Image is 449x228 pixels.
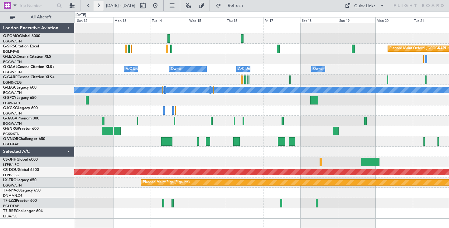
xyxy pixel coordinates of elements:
span: T7-N1960 [3,189,21,192]
div: Planned Maint Riga (Riga Intl) [143,178,190,187]
a: G-FOMOGlobal 6000 [3,34,40,38]
a: EGGW/LTN [3,90,22,95]
button: Quick Links [342,1,388,11]
span: G-SPCY [3,96,17,100]
div: Sat 18 [301,17,338,23]
div: Tue 14 [151,17,188,23]
a: G-LEAXCessna Citation XLS [3,55,51,59]
div: Mon 20 [375,17,413,23]
span: CS-DOU [3,168,18,172]
span: [DATE] - [DATE] [106,3,135,8]
div: Owner [171,65,181,74]
a: LFPB/LBG [3,163,19,167]
span: CS-JHH [3,158,17,162]
span: T7-BRE [3,209,16,213]
span: G-SIRS [3,45,15,48]
div: Sun 12 [76,17,113,23]
div: Wed 15 [188,17,225,23]
a: LFPB/LBG [3,173,19,177]
a: T7-LZZIPraetor 600 [3,199,37,203]
span: LX-TRO [3,178,17,182]
a: G-KGKGLegacy 600 [3,106,38,110]
a: G-LEGCLegacy 600 [3,86,36,90]
a: G-VNORChallenger 650 [3,137,45,141]
div: Owner [313,65,324,74]
a: DNMM/LOS [3,193,22,198]
span: G-GARE [3,75,17,79]
span: G-LEGC [3,86,17,90]
div: Sun 19 [338,17,375,23]
a: T7-N1960Legacy 650 [3,189,41,192]
a: EGGW/LTN [3,60,22,64]
a: LX-TROLegacy 650 [3,178,36,182]
a: G-JAGAPhenom 300 [3,117,39,120]
button: Refresh [213,1,250,11]
span: All Aircraft [16,15,66,19]
div: Quick Links [354,3,375,9]
span: Refresh [222,3,249,8]
a: T7-BREChallenger 604 [3,209,43,213]
a: G-ENRGPraetor 600 [3,127,39,131]
a: LTBA/ISL [3,214,17,219]
a: EGGW/LTN [3,183,22,188]
a: G-SPCYLegacy 650 [3,96,36,100]
span: T7-LZZI [3,199,16,203]
span: G-LEAX [3,55,17,59]
div: Thu 16 [226,17,263,23]
div: A/C Unavailable [238,65,264,74]
span: G-KGKG [3,106,18,110]
a: G-GARECessna Citation XLS+ [3,75,55,79]
a: EGGW/LTN [3,70,22,75]
input: Trip Number [19,1,55,10]
a: CS-JHHGlobal 6000 [3,158,38,162]
a: EGNR/CEG [3,80,22,85]
a: CS-DOUGlobal 6500 [3,168,39,172]
a: G-SIRSCitation Excel [3,45,39,48]
a: EGLF/FAB [3,142,19,147]
span: G-JAGA [3,117,17,120]
div: Fri 17 [263,17,301,23]
div: Mon 13 [113,17,151,23]
a: EGGW/LTN [3,39,22,44]
a: EGSS/STN [3,132,20,136]
a: EGLF/FAB [3,204,19,208]
a: EGGW/LTN [3,121,22,126]
span: G-GAAL [3,65,17,69]
a: LGAV/ATH [3,101,20,105]
span: G-FOMO [3,34,19,38]
button: All Aircraft [7,12,68,22]
a: G-GAALCessna Citation XLS+ [3,65,55,69]
span: G-VNOR [3,137,18,141]
a: EGGW/LTN [3,111,22,116]
div: A/C Unavailable [126,65,152,74]
span: G-ENRG [3,127,18,131]
a: EGLF/FAB [3,49,19,54]
div: [DATE] [75,12,86,18]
